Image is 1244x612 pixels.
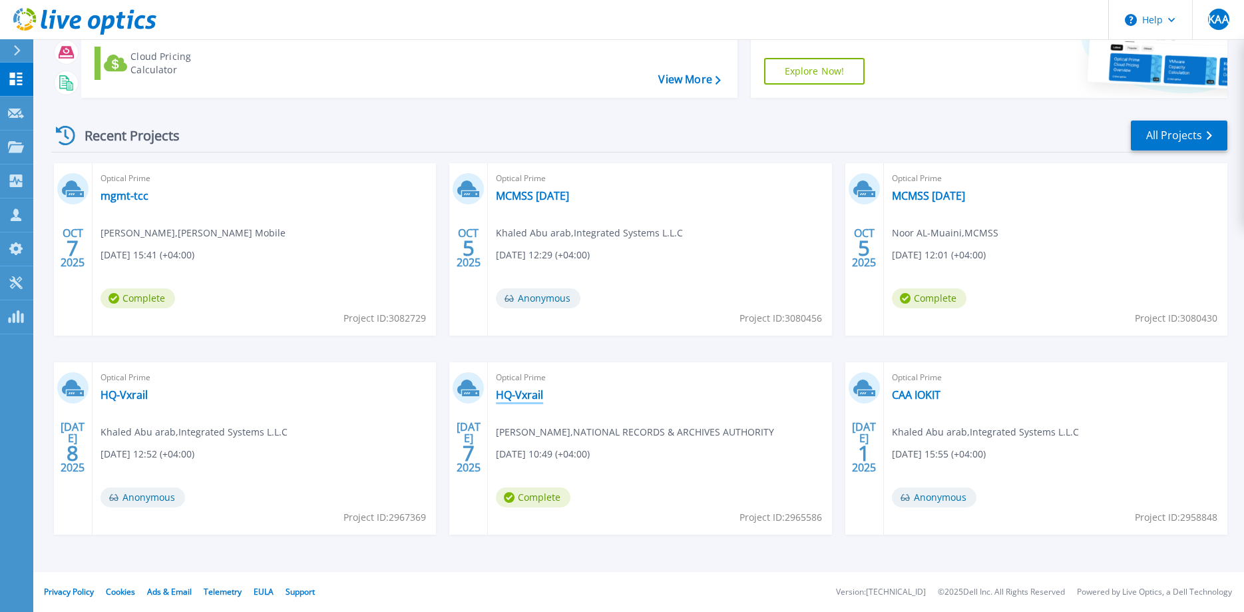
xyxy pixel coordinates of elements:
span: [PERSON_NAME] , [PERSON_NAME] Mobile [101,226,286,240]
span: Anonymous [892,487,976,507]
span: Project ID: 3082729 [343,311,426,326]
span: [DATE] 12:01 (+04:00) [892,248,986,262]
span: [DATE] 15:55 (+04:00) [892,447,986,461]
span: 8 [67,448,79,459]
li: Powered by Live Optics, a Dell Technology [1077,588,1232,597]
div: OCT 2025 [60,224,85,272]
a: Telemetry [204,586,242,597]
span: 7 [463,448,475,459]
div: Cloud Pricing Calculator [130,50,237,77]
a: All Projects [1131,121,1227,151]
span: Complete [892,288,966,308]
div: [DATE] 2025 [60,423,85,471]
span: [DATE] 10:49 (+04:00) [496,447,590,461]
span: Project ID: 2967369 [343,510,426,525]
span: Optical Prime [101,370,428,385]
a: mgmt-tcc [101,189,148,202]
span: Noor AL-Muaini , MCMSS [892,226,998,240]
div: OCT 2025 [851,224,877,272]
li: © 2025 Dell Inc. All Rights Reserved [938,588,1065,597]
span: [DATE] 15:41 (+04:00) [101,248,194,262]
a: MCMSS [DATE] [892,189,965,202]
span: Optical Prime [101,171,428,186]
a: Explore Now! [764,58,865,85]
span: Optical Prime [496,171,823,186]
span: Project ID: 3080456 [739,311,822,326]
div: [DATE] 2025 [851,423,877,471]
span: 5 [463,242,475,254]
span: Project ID: 2958848 [1135,510,1217,525]
span: Anonymous [496,288,580,308]
div: Recent Projects [51,119,198,152]
span: [DATE] 12:52 (+04:00) [101,447,194,461]
span: KAA [1208,14,1228,25]
a: HQ-Vxrail [496,388,543,402]
div: [DATE] 2025 [456,423,481,471]
a: Cookies [106,586,135,597]
span: Optical Prime [496,370,823,385]
span: 7 [67,242,79,254]
a: View More [658,73,720,86]
span: [PERSON_NAME] , NATIONAL RECORDS & ARCHIVES AUTHORITY [496,425,774,440]
a: CAA IOKIT [892,388,940,402]
span: Project ID: 2965586 [739,510,822,525]
a: HQ-Vxrail [101,388,148,402]
span: Khaled Abu arab , Integrated Systems L.L.C [496,226,683,240]
span: Optical Prime [892,370,1219,385]
span: Optical Prime [892,171,1219,186]
span: Complete [496,487,570,507]
div: OCT 2025 [456,224,481,272]
span: 5 [858,242,870,254]
span: 1 [858,448,870,459]
a: Ads & Email [147,586,192,597]
span: Complete [101,288,175,308]
a: EULA [254,586,274,597]
span: Anonymous [101,487,185,507]
a: MCMSS [DATE] [496,189,569,202]
span: [DATE] 12:29 (+04:00) [496,248,590,262]
span: Khaled Abu arab , Integrated Systems L.L.C [101,425,288,440]
li: Version: [TECHNICAL_ID] [836,588,926,597]
a: Privacy Policy [44,586,94,597]
span: Khaled Abu arab , Integrated Systems L.L.C [892,425,1079,440]
a: Cloud Pricing Calculator [95,47,243,80]
a: Support [286,586,315,597]
span: Project ID: 3080430 [1135,311,1217,326]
